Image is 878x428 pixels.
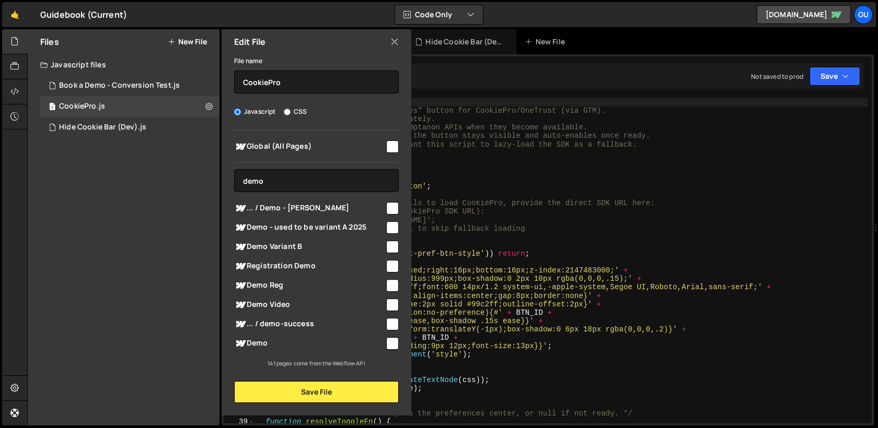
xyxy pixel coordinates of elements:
[168,38,207,46] button: New File
[284,106,307,117] label: CSS
[234,169,399,192] input: Search pages
[40,117,219,138] div: 16498/45674.js
[234,381,399,403] button: Save File
[234,106,276,117] label: Javascript
[234,70,399,93] input: Name
[757,5,851,24] a: [DOMAIN_NAME]
[234,279,385,292] span: Demo Reg
[234,260,385,272] span: Registration Demo
[59,102,105,111] div: CookiePro.js
[234,241,385,253] span: Demo Variant B
[234,337,385,350] span: Demo
[268,360,365,367] small: 141 pages come from the Webflow API
[2,2,28,27] a: 🤙
[49,103,55,112] span: 1
[234,109,241,115] input: Javascript
[234,36,265,47] h2: Edit File
[40,75,219,96] div: 16498/46815.js
[751,72,803,81] div: Not saved to prod
[234,140,385,153] span: Global (All Pages)
[234,202,385,215] span: ... / Demo - [PERSON_NAME]
[224,418,255,426] div: 39
[40,96,219,117] div: 16498/46866.js
[40,8,127,21] div: Guidebook (Current)
[234,318,385,330] span: ... / demo-success
[810,67,860,86] button: Save
[234,56,262,66] label: File name
[40,36,59,47] h2: Files
[28,54,219,75] div: Javascript files
[395,5,483,24] button: Code Only
[854,5,873,24] a: Gu
[284,109,291,115] input: CSS
[525,37,569,47] div: New File
[234,221,385,234] span: Demo - used to be variant A 2025
[425,37,504,47] div: Hide Cookie Bar (Dev).js
[234,299,385,311] span: Demo Video
[59,123,146,132] div: Hide Cookie Bar (Dev).js
[59,81,180,90] div: Book a Demo - Conversion Test.js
